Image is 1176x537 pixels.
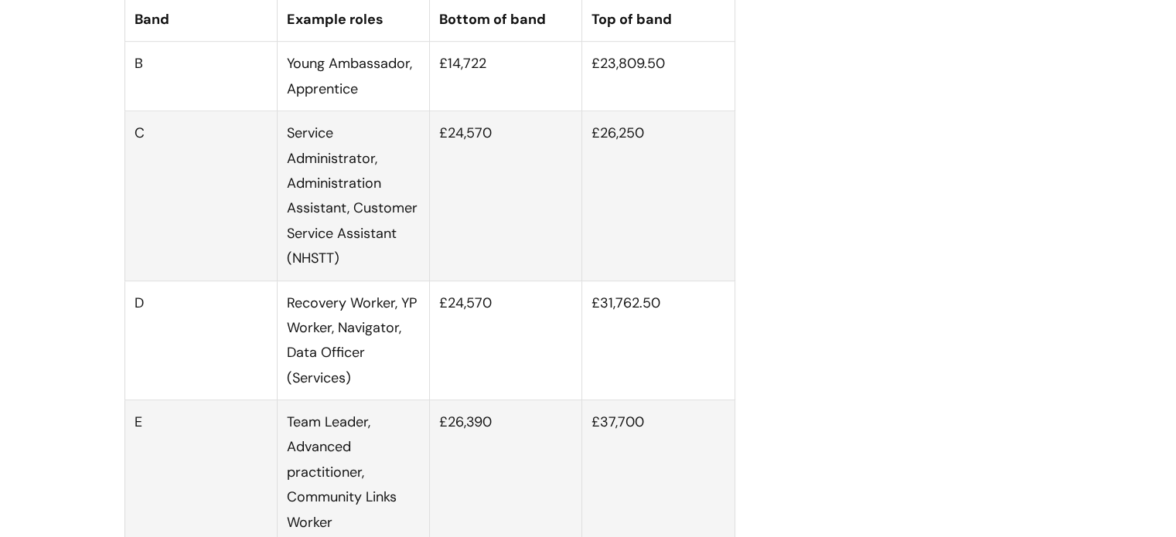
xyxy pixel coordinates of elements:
[430,42,582,111] td: £14,722
[277,111,429,280] td: Service Administrator, Administration Assistant, Customer Service Assistant (NHSTT)
[124,280,277,400] td: D
[124,42,277,111] td: B
[582,111,735,280] td: £26,250
[430,111,582,280] td: £24,570
[124,111,277,280] td: C
[277,42,429,111] td: Young Ambassador, Apprentice
[582,42,735,111] td: £23,809.50
[277,280,429,400] td: Recovery Worker, YP Worker, Navigator, Data Officer (Services)
[582,280,735,400] td: £31,762.50
[430,280,582,400] td: £24,570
